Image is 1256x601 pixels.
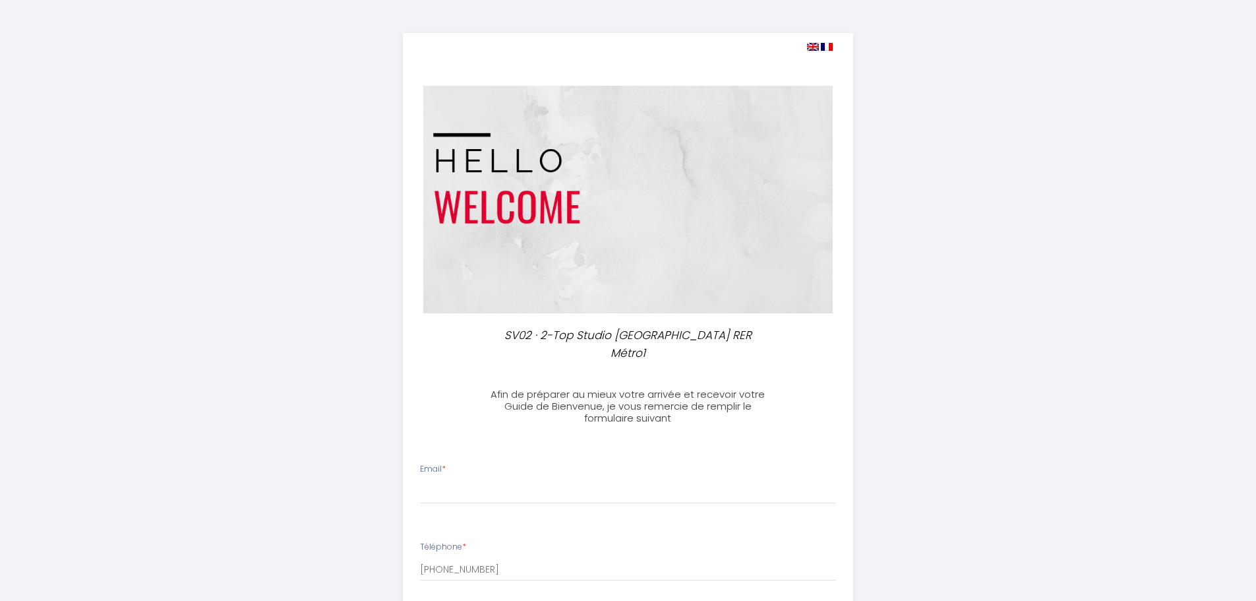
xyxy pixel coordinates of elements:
[487,327,769,362] p: SV02 · 2-Top Studio [GEOGRAPHIC_DATA] RER Métro1
[420,463,446,476] label: Email
[481,389,775,424] h3: Afin de préparer au mieux votre arrivée et recevoir votre Guide de Bienvenue, je vous remercie de...
[807,43,819,51] img: en.png
[420,541,466,554] label: Téléphone
[821,43,833,51] img: fr.png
